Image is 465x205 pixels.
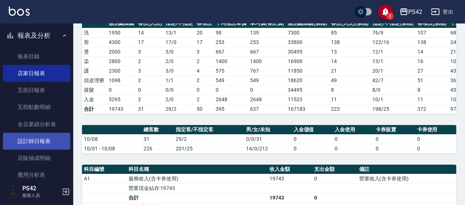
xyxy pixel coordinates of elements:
[9,7,30,16] img: Logo
[195,37,214,47] td: 17
[3,82,70,99] a: 互助日報表
[195,76,214,85] td: 2
[416,56,449,66] td: 16
[82,174,127,183] td: A1
[244,134,291,144] td: 0/0/31
[371,104,416,114] td: 198/25
[82,95,107,104] td: 入金
[286,95,329,104] td: 11523
[136,28,164,37] td: 14
[248,104,286,114] td: 637
[416,66,449,76] td: 27
[82,56,107,66] td: 染
[195,66,214,76] td: 4
[329,47,371,56] td: 13
[82,85,107,95] td: 接髮
[3,133,70,150] a: 設計師日報表
[248,47,286,56] td: 667
[164,95,195,104] td: 2 / 0
[127,174,268,183] td: 服務收入(含卡券使用)
[22,185,60,192] h5: PS42
[3,116,70,133] a: 全店業績分析表
[371,76,416,85] td: 42 / 7
[312,193,357,202] td: 0
[82,28,107,37] td: 洗
[107,37,136,47] td: 4300
[374,144,415,153] td: 0
[248,56,286,66] td: 1400
[82,165,127,174] th: 科目編號
[329,28,371,37] td: 85
[3,99,70,116] a: 互助點數明細
[82,104,107,114] td: 合計
[397,4,425,19] button: PS42
[415,134,456,144] td: 0
[286,104,329,114] td: 167183
[82,66,107,76] td: 護
[286,76,329,85] td: 18620
[329,104,371,114] td: 223
[329,56,371,66] td: 14
[329,37,371,47] td: 138
[82,37,107,47] td: 剪
[107,104,136,114] td: 19743
[164,47,195,56] td: 3 / 0
[164,104,195,114] td: 29/2
[136,95,164,104] td: 2
[195,56,214,66] td: 2
[416,76,449,85] td: 51
[3,26,70,45] button: 報表及分析
[329,66,371,76] td: 21
[415,144,456,153] td: 0
[371,47,416,56] td: 12 / 1
[107,28,136,37] td: 1950
[416,47,449,56] td: 14
[82,125,456,154] table: a dense table
[248,28,286,37] td: 139
[142,134,174,144] td: 31
[268,193,312,202] td: 19743
[164,76,195,85] td: 1 / 1
[333,125,374,135] th: 入金使用
[248,85,286,95] td: 0
[428,5,456,19] button: 登出
[416,28,449,37] td: 107
[214,76,248,85] td: 549
[107,76,136,85] td: 1098
[174,134,244,144] td: 29/2
[248,37,286,47] td: 253
[3,48,70,65] a: 報表目錄
[416,85,449,95] td: 8
[164,28,195,37] td: 13 / 1
[371,56,416,66] td: 13 / 1
[214,28,248,37] td: 98
[195,95,214,104] td: 2
[164,56,195,66] td: 2 / 0
[136,76,164,85] td: 2
[142,144,174,153] td: 226
[82,144,142,153] td: 10/01 - 10/08
[357,165,456,174] th: 備註
[371,85,416,95] td: 8 / 0
[286,47,329,56] td: 30495
[329,95,371,104] td: 11
[416,104,449,114] td: 372
[333,134,374,144] td: 0
[107,85,136,95] td: 0
[371,95,416,104] td: 10 / 1
[107,47,136,56] td: 2000
[3,150,70,166] a: 店販抽成明細
[195,47,214,56] td: 3
[136,85,164,95] td: 0
[333,144,374,153] td: 0
[416,95,449,104] td: 11
[214,95,248,104] td: 2648
[286,56,329,66] td: 16900
[378,4,393,19] button: save
[357,174,456,183] td: 營業收入(含卡券使用)
[174,125,244,135] th: 指定客/不指定客
[386,12,394,20] span: 1
[164,66,195,76] td: 3 / 0
[374,125,415,135] th: 卡券販賣
[214,104,248,114] td: 395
